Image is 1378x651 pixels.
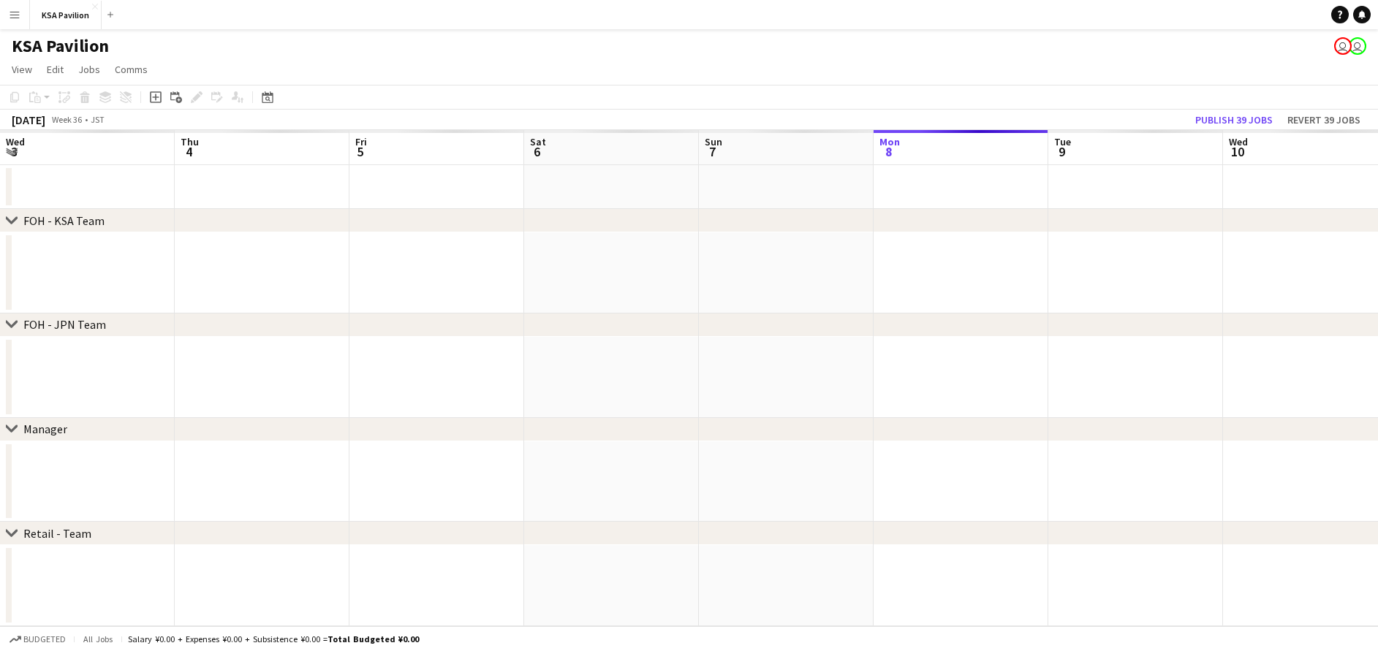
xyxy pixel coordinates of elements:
a: Edit [41,60,69,79]
span: 6 [528,143,546,160]
span: 9 [1052,143,1071,160]
span: View [12,63,32,76]
span: 8 [877,143,900,160]
span: 3 [4,143,25,160]
a: View [6,60,38,79]
div: Salary ¥0.00 + Expenses ¥0.00 + Subsistence ¥0.00 = [128,633,419,644]
button: Revert 39 jobs [1282,110,1366,129]
div: JST [91,114,105,125]
span: Comms [115,63,148,76]
span: Wed [6,135,25,148]
div: FOH - JPN Team [23,317,106,332]
span: 10 [1227,143,1248,160]
span: Sun [705,135,722,148]
span: Week 36 [48,114,85,125]
span: Budgeted [23,634,66,644]
span: All jobs [80,633,116,644]
span: 7 [703,143,722,160]
div: Retail - Team [23,526,91,541]
span: Wed [1229,135,1248,148]
span: 4 [178,143,199,160]
h1: KSA Pavilion [12,35,109,57]
button: KSA Pavilion [30,1,102,29]
span: Thu [181,135,199,148]
div: [DATE] [12,113,45,127]
div: FOH - KSA Team [23,213,105,228]
span: Jobs [78,63,100,76]
span: Fri [355,135,367,148]
span: Edit [47,63,64,76]
a: Comms [109,60,154,79]
button: Budgeted [7,631,68,647]
span: Mon [879,135,900,148]
a: Jobs [72,60,106,79]
span: 5 [353,143,367,160]
span: Tue [1054,135,1071,148]
div: Manager [23,422,67,436]
app-user-avatar: Yousef Alabdulmuhsin [1334,37,1352,55]
span: Sat [530,135,546,148]
button: Publish 39 jobs [1189,110,1279,129]
span: Total Budgeted ¥0.00 [328,633,419,644]
app-user-avatar: Yousef Alabdulmuhsin [1349,37,1366,55]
